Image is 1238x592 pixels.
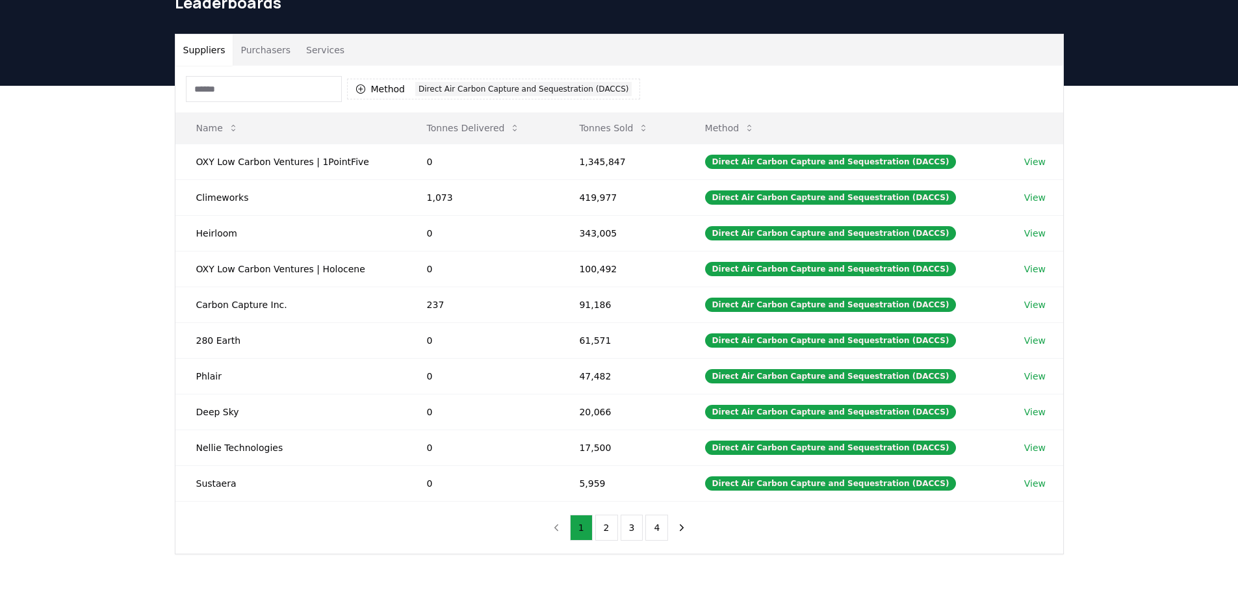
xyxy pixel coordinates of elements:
[705,476,957,491] div: Direct Air Carbon Capture and Sequestration (DACCS)
[175,322,406,358] td: 280 Earth
[406,215,559,251] td: 0
[705,262,957,276] div: Direct Air Carbon Capture and Sequestration (DACCS)
[406,144,559,179] td: 0
[175,465,406,501] td: Sustaera
[1024,227,1046,240] a: View
[175,144,406,179] td: OXY Low Carbon Ventures | 1PointFive
[705,298,957,312] div: Direct Air Carbon Capture and Sequestration (DACCS)
[705,155,957,169] div: Direct Air Carbon Capture and Sequestration (DACCS)
[1024,370,1046,383] a: View
[415,82,632,96] div: Direct Air Carbon Capture and Sequestration (DACCS)
[621,515,643,541] button: 3
[175,251,406,287] td: OXY Low Carbon Ventures | Holocene
[406,465,559,501] td: 0
[186,115,249,141] button: Name
[1024,191,1046,204] a: View
[558,215,684,251] td: 343,005
[695,115,766,141] button: Method
[175,287,406,322] td: Carbon Capture Inc.
[705,405,957,419] div: Direct Air Carbon Capture and Sequestration (DACCS)
[406,358,559,394] td: 0
[175,215,406,251] td: Heirloom
[298,34,352,66] button: Services
[558,394,684,430] td: 20,066
[671,515,693,541] button: next page
[175,358,406,394] td: Phlair
[233,34,298,66] button: Purchasers
[1024,155,1046,168] a: View
[645,515,668,541] button: 4
[705,369,957,383] div: Direct Air Carbon Capture and Sequestration (DACCS)
[558,465,684,501] td: 5,959
[406,430,559,465] td: 0
[705,441,957,455] div: Direct Air Carbon Capture and Sequestration (DACCS)
[558,430,684,465] td: 17,500
[595,515,618,541] button: 2
[705,226,957,240] div: Direct Air Carbon Capture and Sequestration (DACCS)
[175,430,406,465] td: Nellie Technologies
[558,322,684,358] td: 61,571
[569,115,659,141] button: Tonnes Sold
[406,179,559,215] td: 1,073
[175,34,233,66] button: Suppliers
[417,115,531,141] button: Tonnes Delivered
[175,179,406,215] td: Climeworks
[1024,263,1046,276] a: View
[406,322,559,358] td: 0
[705,333,957,348] div: Direct Air Carbon Capture and Sequestration (DACCS)
[558,144,684,179] td: 1,345,847
[705,190,957,205] div: Direct Air Carbon Capture and Sequestration (DACCS)
[558,358,684,394] td: 47,482
[558,287,684,322] td: 91,186
[558,251,684,287] td: 100,492
[406,287,559,322] td: 237
[1024,477,1046,490] a: View
[558,179,684,215] td: 419,977
[570,515,593,541] button: 1
[1024,441,1046,454] a: View
[406,251,559,287] td: 0
[175,394,406,430] td: Deep Sky
[1024,298,1046,311] a: View
[406,394,559,430] td: 0
[347,79,641,99] button: MethodDirect Air Carbon Capture and Sequestration (DACCS)
[1024,334,1046,347] a: View
[1024,405,1046,418] a: View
